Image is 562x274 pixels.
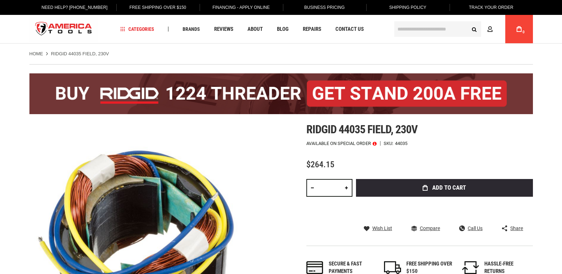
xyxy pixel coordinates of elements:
[364,225,392,231] a: Wish List
[29,73,533,114] img: BOGO: Buy the RIDGID® 1224 Threader (26092), get the 92467 200A Stand FREE!
[384,261,401,274] img: shipping
[420,226,440,231] span: Compare
[411,225,440,231] a: Compare
[179,24,203,34] a: Brands
[372,226,392,231] span: Wish List
[29,51,43,57] a: Home
[355,199,534,219] iframe: Secure express checkout frame
[117,24,157,34] a: Categories
[51,51,109,56] strong: RIDGID 44035 FIELD, 230V
[395,141,407,146] div: 44035
[468,226,483,231] span: Call Us
[510,226,523,231] span: Share
[183,27,200,32] span: Brands
[300,24,324,34] a: Repairs
[274,24,292,34] a: Blog
[512,15,526,43] a: 0
[306,141,377,146] p: Available on Special Order
[306,261,323,274] img: payments
[306,160,334,169] span: $264.15
[29,16,98,43] img: America Tools
[306,123,418,136] span: Ridgid 44035 field, 230v
[389,5,427,10] span: Shipping Policy
[523,30,525,34] span: 0
[468,22,481,36] button: Search
[462,261,479,274] img: returns
[29,16,98,43] a: store logo
[214,27,233,32] span: Reviews
[120,27,154,32] span: Categories
[244,24,266,34] a: About
[432,185,466,191] span: Add to Cart
[247,27,263,32] span: About
[211,24,237,34] a: Reviews
[356,179,533,197] button: Add to Cart
[277,27,289,32] span: Blog
[332,24,367,34] a: Contact Us
[335,27,364,32] span: Contact Us
[459,225,483,231] a: Call Us
[303,27,321,32] span: Repairs
[384,141,395,146] strong: SKU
